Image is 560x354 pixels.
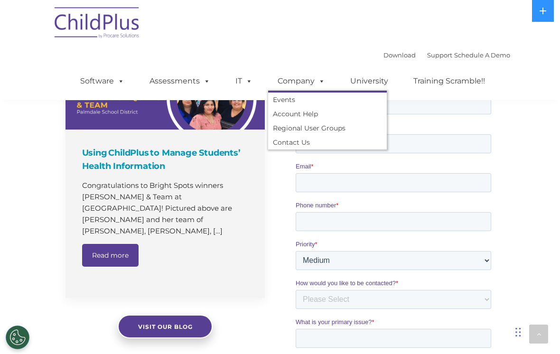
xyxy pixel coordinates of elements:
[268,135,387,149] a: Contact Us
[268,107,387,121] a: Account Help
[515,318,521,346] div: Drag
[383,51,510,59] font: |
[140,72,220,91] a: Assessments
[427,51,452,59] a: Support
[82,244,139,267] a: Read more
[118,315,213,338] a: Visit our blog
[383,51,416,59] a: Download
[50,0,145,48] img: ChildPlus by Procare Solutions
[404,72,495,91] a: Training Scramble!!
[268,72,335,91] a: Company
[226,72,262,91] a: IT
[138,323,192,330] span: Visit our blog
[71,72,134,91] a: Software
[513,308,560,354] iframe: Chat Widget
[454,51,510,59] a: Schedule A Demo
[268,121,387,135] a: Regional User Groups
[341,72,398,91] a: University
[268,93,387,107] a: Events
[82,180,251,237] p: Congratulations to Bright Spots winners [PERSON_NAME] & Team at [GEOGRAPHIC_DATA]​! Pictured abov...
[82,146,251,173] h4: Using ChildPlus to Manage Students’ Health Information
